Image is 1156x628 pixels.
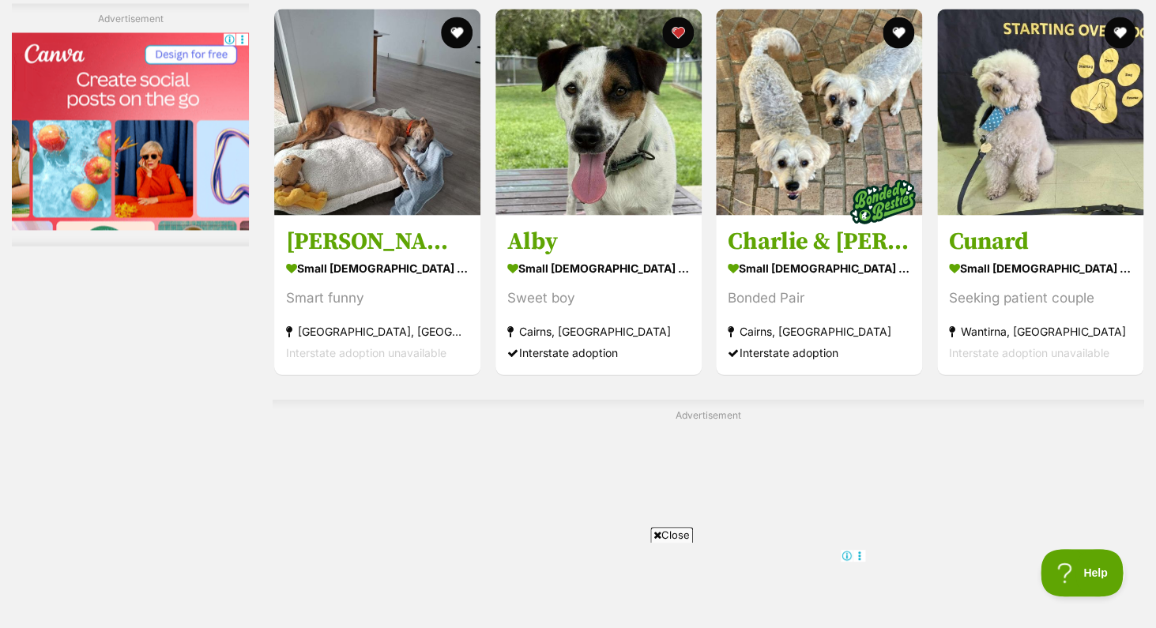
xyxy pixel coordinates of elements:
h3: Charlie & [PERSON_NAME] [728,225,910,255]
iframe: Help Scout Beacon - Open [1041,549,1124,596]
a: Alby small [DEMOGRAPHIC_DATA] Dog Sweet boy Cairns, [GEOGRAPHIC_DATA] Interstate adoption [495,213,702,374]
iframe: Advertisement [12,33,249,231]
a: Cunard small [DEMOGRAPHIC_DATA] Dog Seeking patient couple Wantirna, [GEOGRAPHIC_DATA] Interstate... [937,213,1143,374]
a: [PERSON_NAME] - Blue Brindle small [DEMOGRAPHIC_DATA] Dog Smart funny [GEOGRAPHIC_DATA], [GEOGRAP... [274,213,480,374]
h3: Alby [507,225,690,255]
strong: small [DEMOGRAPHIC_DATA] Dog [286,255,469,278]
button: favourite [883,17,914,48]
span: Close [650,527,693,543]
img: Charlie & Isa - Maltese Dog [716,9,922,215]
div: Sweet boy [507,286,690,307]
strong: Wantirna, [GEOGRAPHIC_DATA] [949,319,1132,340]
h3: [PERSON_NAME] - Blue Brindle [286,225,469,255]
img: Alby - Jack Russell Terrier Dog [495,9,702,215]
strong: small [DEMOGRAPHIC_DATA] Dog [949,255,1132,278]
div: Advertisement [12,4,249,246]
strong: Cairns, [GEOGRAPHIC_DATA] [507,319,690,340]
img: Cunard - Poodle (Toy) x Maltese Dog [937,9,1143,215]
div: Bonded Pair [728,286,910,307]
button: favourite [1103,17,1135,48]
h3: Cunard [949,225,1132,255]
div: Smart funny [286,286,469,307]
span: Interstate adoption unavailable [286,344,446,358]
strong: Cairns, [GEOGRAPHIC_DATA] [728,319,910,340]
div: Interstate adoption [728,340,910,362]
strong: [GEOGRAPHIC_DATA], [GEOGRAPHIC_DATA] [286,319,469,340]
iframe: Advertisement [326,428,1092,626]
span: Interstate adoption unavailable [949,344,1109,358]
iframe: Advertisement [291,549,866,620]
strong: small [DEMOGRAPHIC_DATA] Dog [507,255,690,278]
img: bonded besties [843,161,922,240]
strong: small [DEMOGRAPHIC_DATA] Dog [728,255,910,278]
div: Seeking patient couple [949,286,1132,307]
a: Charlie & [PERSON_NAME] small [DEMOGRAPHIC_DATA] Dog Bonded Pair Cairns, [GEOGRAPHIC_DATA] Inters... [716,213,922,374]
button: favourite [441,17,473,48]
div: Interstate adoption [507,340,690,362]
img: Alice - Blue Brindle - Greyhound Dog [274,9,480,215]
